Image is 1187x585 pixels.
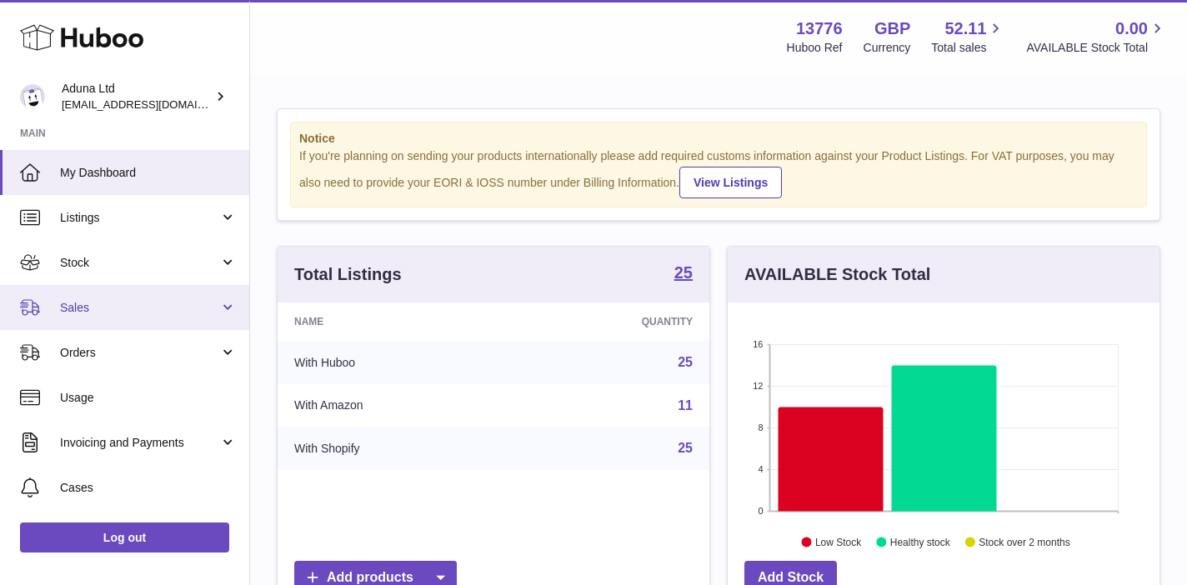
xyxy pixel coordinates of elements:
[299,131,1138,147] strong: Notice
[299,148,1138,198] div: If you're planning on sending your products internationally please add required customs informati...
[60,480,237,496] span: Cases
[758,464,763,474] text: 4
[753,339,763,349] text: 16
[60,300,219,316] span: Sales
[679,167,782,198] a: View Listings
[278,302,513,341] th: Name
[62,81,212,112] div: Aduna Ltd
[753,381,763,391] text: 12
[60,435,219,451] span: Invoicing and Payments
[787,40,843,56] div: Huboo Ref
[1026,17,1167,56] a: 0.00 AVAILABLE Stock Total
[890,536,951,547] text: Healthy stock
[62,97,245,111] span: [EMAIL_ADDRESS][DOMAIN_NAME]
[674,264,693,284] a: 25
[1115,17,1148,40] span: 0.00
[744,263,930,286] h3: AVAILABLE Stock Total
[864,40,911,56] div: Currency
[513,302,709,341] th: Quantity
[60,345,219,361] span: Orders
[678,441,693,455] a: 25
[60,165,237,181] span: My Dashboard
[20,84,45,109] img: foyin.fagbemi@aduna.com
[1026,40,1167,56] span: AVAILABLE Stock Total
[278,427,513,470] td: With Shopify
[60,210,219,226] span: Listings
[931,40,1005,56] span: Total sales
[278,384,513,427] td: With Amazon
[60,255,219,271] span: Stock
[944,17,986,40] span: 52.11
[758,422,763,432] text: 8
[815,536,862,547] text: Low Stock
[674,264,693,281] strong: 25
[678,355,693,369] a: 25
[678,398,693,412] a: 11
[60,390,237,406] span: Usage
[758,506,763,516] text: 0
[874,17,910,40] strong: GBP
[931,17,1005,56] a: 52.11 Total sales
[20,522,229,552] a: Log out
[294,263,402,286] h3: Total Listings
[979,536,1069,547] text: Stock over 2 months
[796,17,843,40] strong: 13776
[278,341,513,384] td: With Huboo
